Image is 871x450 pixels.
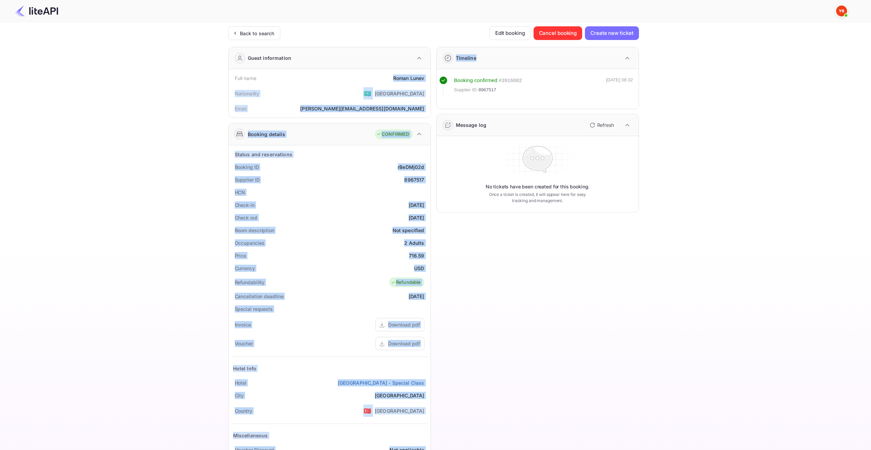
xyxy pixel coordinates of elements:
[585,26,639,40] button: Create new ticket
[388,321,420,328] div: Download pdf
[15,5,58,16] img: LiteAPI Logo
[393,75,424,82] div: Roman Lunev
[409,201,424,209] div: [DATE]
[456,54,476,62] div: Timeline
[233,365,257,372] div: Hotel Info
[388,340,420,347] div: Download pdf
[235,151,292,158] div: Status and reservations
[409,214,424,221] div: [DATE]
[235,75,256,82] div: Full name
[586,120,617,131] button: Refresh
[375,392,424,399] div: [GEOGRAPHIC_DATA]
[363,87,371,100] span: United States
[235,279,265,286] div: Refundability
[235,214,257,221] div: Check out
[235,239,265,247] div: Occupancies
[376,131,409,138] div: CONFIRMED
[534,26,582,40] button: Cancel booking
[486,183,590,190] p: No tickets have been created for this booking.
[235,305,273,313] div: Special requests
[499,77,522,84] div: # 3916882
[235,189,245,196] div: HCN
[375,407,424,414] div: [GEOGRAPHIC_DATA]
[235,340,253,347] div: Voucher
[248,54,292,62] div: Guest information
[391,279,421,286] div: Refundable
[393,227,424,234] div: Not specified
[235,163,259,171] div: Booking ID
[404,239,424,247] div: 2 Adults
[235,407,252,414] div: Country
[233,432,268,439] div: Miscellaneous
[235,176,260,183] div: Supplier ID
[484,191,592,204] p: Once a ticket is created, it will appear here for easy tracking and management.
[404,176,424,183] div: 8967517
[409,252,424,259] div: 716.59
[606,77,633,96] div: [DATE] 08:32
[235,252,246,259] div: Price
[235,321,251,328] div: Invoice
[454,77,498,84] div: Booking confirmed
[300,105,424,112] div: [PERSON_NAME][EMAIL_ADDRESS][DOMAIN_NAME]
[235,379,247,386] div: Hotel
[363,405,371,417] span: United States
[398,163,424,171] div: rBeDMj02d
[836,5,847,16] img: Yandex Support
[414,265,424,272] div: USD
[235,90,259,97] div: Nationality
[235,293,284,300] div: Cancellation deadline
[454,87,478,93] span: Supplier ID:
[489,26,531,40] button: Edit booking
[409,293,424,300] div: [DATE]
[456,121,487,129] div: Message log
[235,201,255,209] div: Check-in
[235,227,274,234] div: Room description
[235,105,247,112] div: Email
[235,392,244,399] div: City
[235,265,255,272] div: Currency
[597,121,614,129] p: Refresh
[240,30,274,37] div: Back to search
[248,131,285,138] div: Booking details
[478,87,496,93] span: 8967517
[338,379,424,386] a: [GEOGRAPHIC_DATA] - Special Class
[375,90,424,97] div: [GEOGRAPHIC_DATA]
